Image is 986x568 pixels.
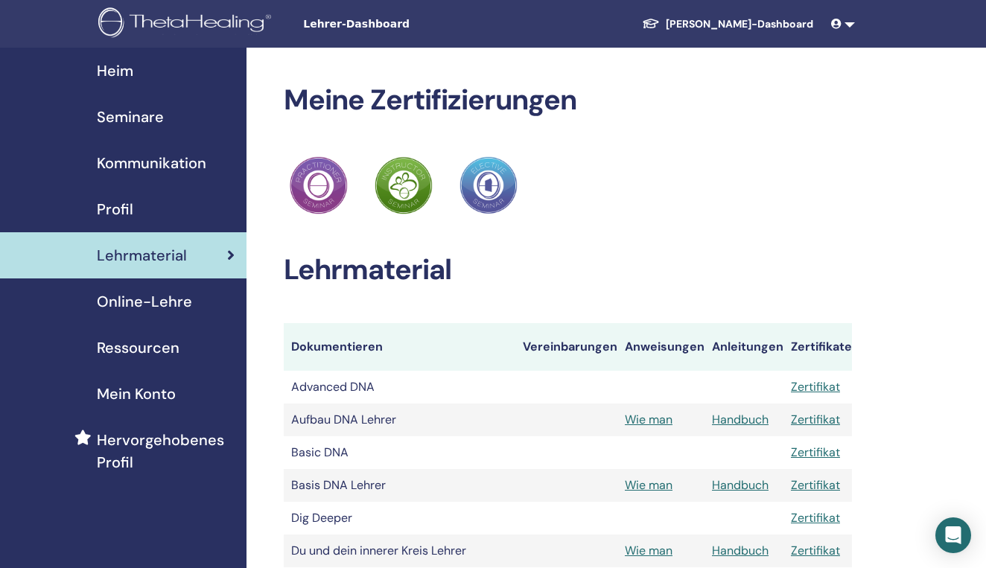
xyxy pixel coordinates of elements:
span: Mein Konto [97,383,176,405]
h2: Meine Zertifizierungen [284,83,852,118]
a: Zertifikat [791,379,840,395]
h2: Lehrmaterial [284,253,852,287]
span: Lehrmaterial [97,244,187,267]
a: Zertifikat [791,412,840,427]
td: Advanced DNA [284,371,515,403]
a: Zertifikat [791,510,840,526]
td: Basis DNA Lehrer [284,469,515,502]
td: Aufbau DNA Lehrer [284,403,515,436]
span: Ressourcen [97,336,179,359]
span: Lehrer-Dashboard [303,16,527,32]
a: Wie man [625,477,672,493]
th: Anleitungen [704,323,783,371]
span: Heim [97,60,133,82]
th: Dokumentieren [284,323,515,371]
th: Anweisungen [617,323,704,371]
a: Wie man [625,543,672,558]
a: Zertifikat [791,477,840,493]
img: graduation-cap-white.svg [642,17,660,30]
a: Wie man [625,412,672,427]
td: Dig Deeper [284,502,515,535]
a: Zertifikat [791,543,840,558]
td: Du und dein innerer Kreis Lehrer [284,535,515,567]
th: Zertifikate [783,323,852,371]
img: logo.png [98,7,276,41]
th: Vereinbarungen [515,323,617,371]
span: Seminare [97,106,164,128]
a: Zertifikat [791,444,840,460]
div: Open Intercom Messenger [935,517,971,553]
a: [PERSON_NAME]-Dashboard [630,10,825,38]
img: Practitioner [459,156,518,214]
td: Basic DNA [284,436,515,469]
a: Handbuch [712,412,769,427]
img: Practitioner [290,156,348,214]
a: Handbuch [712,477,769,493]
a: Handbuch [712,543,769,558]
span: Profil [97,198,133,220]
span: Online-Lehre [97,290,192,313]
img: Practitioner [375,156,433,214]
span: Kommunikation [97,152,206,174]
span: Hervorgehobenes Profil [97,429,235,473]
